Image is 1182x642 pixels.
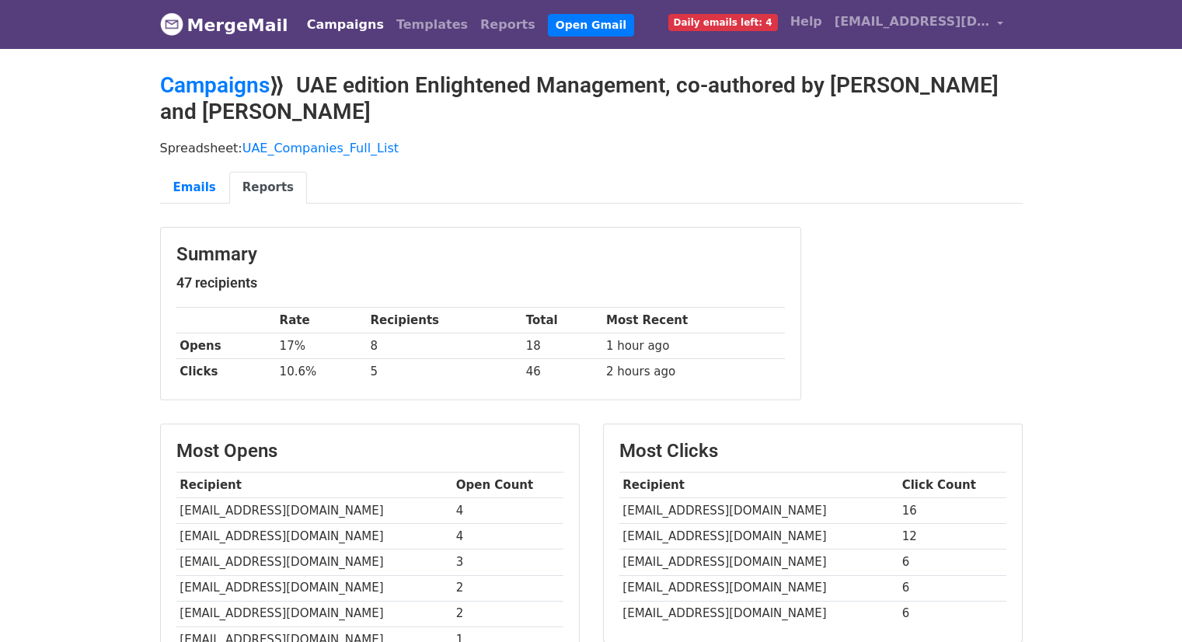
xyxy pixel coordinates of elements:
[452,524,563,550] td: 4
[452,550,563,575] td: 3
[522,308,602,333] th: Total
[176,440,563,462] h3: Most Opens
[176,243,785,266] h3: Summary
[898,575,1006,601] td: 6
[602,308,784,333] th: Most Recent
[176,473,452,498] th: Recipient
[176,601,452,626] td: [EMAIL_ADDRESS][DOMAIN_NAME]
[367,359,522,385] td: 5
[160,140,1023,156] p: Spreadsheet:
[160,9,288,41] a: MergeMail
[668,14,778,31] span: Daily emails left: 4
[160,72,1023,124] h2: ⟫ UAE edition Enlightened Management, co-authored by [PERSON_NAME] and [PERSON_NAME]
[522,359,602,385] td: 46
[898,498,1006,524] td: 16
[176,575,452,601] td: [EMAIL_ADDRESS][DOMAIN_NAME]
[619,524,898,550] td: [EMAIL_ADDRESS][DOMAIN_NAME]
[176,498,452,524] td: [EMAIL_ADDRESS][DOMAIN_NAME]
[276,308,367,333] th: Rate
[835,12,990,31] span: [EMAIL_ADDRESS][DOMAIN_NAME]
[176,524,452,550] td: [EMAIL_ADDRESS][DOMAIN_NAME]
[276,359,367,385] td: 10.6%
[301,9,390,40] a: Campaigns
[452,498,563,524] td: 4
[898,601,1006,626] td: 6
[1104,567,1182,642] iframe: Chat Widget
[619,601,898,626] td: [EMAIL_ADDRESS][DOMAIN_NAME]
[176,333,276,359] th: Opens
[229,172,307,204] a: Reports
[619,498,898,524] td: [EMAIL_ADDRESS][DOMAIN_NAME]
[160,172,229,204] a: Emails
[602,333,784,359] td: 1 hour ago
[276,333,367,359] td: 17%
[619,550,898,575] td: [EMAIL_ADDRESS][DOMAIN_NAME]
[160,72,270,98] a: Campaigns
[662,6,784,37] a: Daily emails left: 4
[784,6,828,37] a: Help
[619,473,898,498] th: Recipient
[548,14,634,37] a: Open Gmail
[828,6,1010,43] a: [EMAIL_ADDRESS][DOMAIN_NAME]
[898,524,1006,550] td: 12
[522,333,602,359] td: 18
[367,308,522,333] th: Recipients
[176,274,785,291] h5: 47 recipients
[242,141,399,155] a: UAE_Companies_Full_List
[474,9,542,40] a: Reports
[160,12,183,36] img: MergeMail logo
[898,473,1006,498] th: Click Count
[176,359,276,385] th: Clicks
[619,575,898,601] td: [EMAIL_ADDRESS][DOMAIN_NAME]
[390,9,474,40] a: Templates
[452,575,563,601] td: 2
[619,440,1006,462] h3: Most Clicks
[176,550,452,575] td: [EMAIL_ADDRESS][DOMAIN_NAME]
[452,601,563,626] td: 2
[602,359,784,385] td: 2 hours ago
[452,473,563,498] th: Open Count
[898,550,1006,575] td: 6
[367,333,522,359] td: 8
